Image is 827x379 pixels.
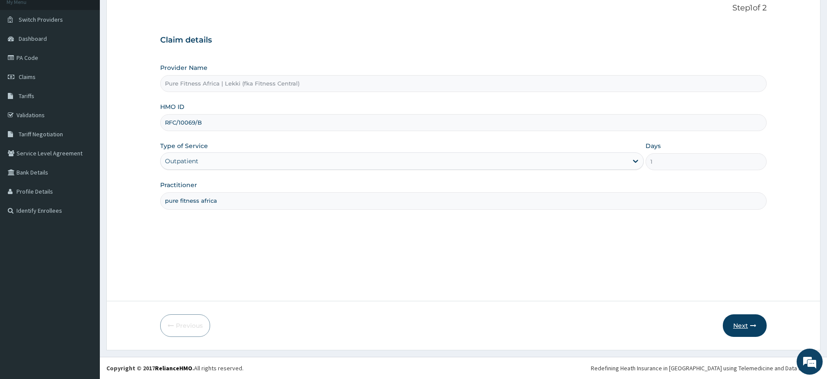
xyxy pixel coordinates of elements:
[160,102,185,111] label: HMO ID
[160,114,767,131] input: Enter HMO ID
[19,16,63,23] span: Switch Providers
[160,63,208,72] label: Provider Name
[160,181,197,189] label: Practitioner
[100,357,827,379] footer: All rights reserved.
[160,142,208,150] label: Type of Service
[106,364,194,372] strong: Copyright © 2017 .
[142,4,163,25] div: Minimize live chat window
[50,109,120,197] span: We're online!
[19,73,36,81] span: Claims
[160,3,767,13] p: Step 1 of 2
[19,92,34,100] span: Tariffs
[591,364,820,372] div: Redefining Heath Insurance in [GEOGRAPHIC_DATA] using Telemedicine and Data Science!
[160,314,210,337] button: Previous
[4,237,165,267] textarea: Type your message and hit 'Enter'
[19,130,63,138] span: Tariff Negotiation
[723,314,767,337] button: Next
[45,49,146,60] div: Chat with us now
[16,43,35,65] img: d_794563401_company_1708531726252_794563401
[160,36,767,45] h3: Claim details
[19,35,47,43] span: Dashboard
[160,192,767,209] input: Enter Name
[155,364,192,372] a: RelianceHMO
[646,142,661,150] label: Days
